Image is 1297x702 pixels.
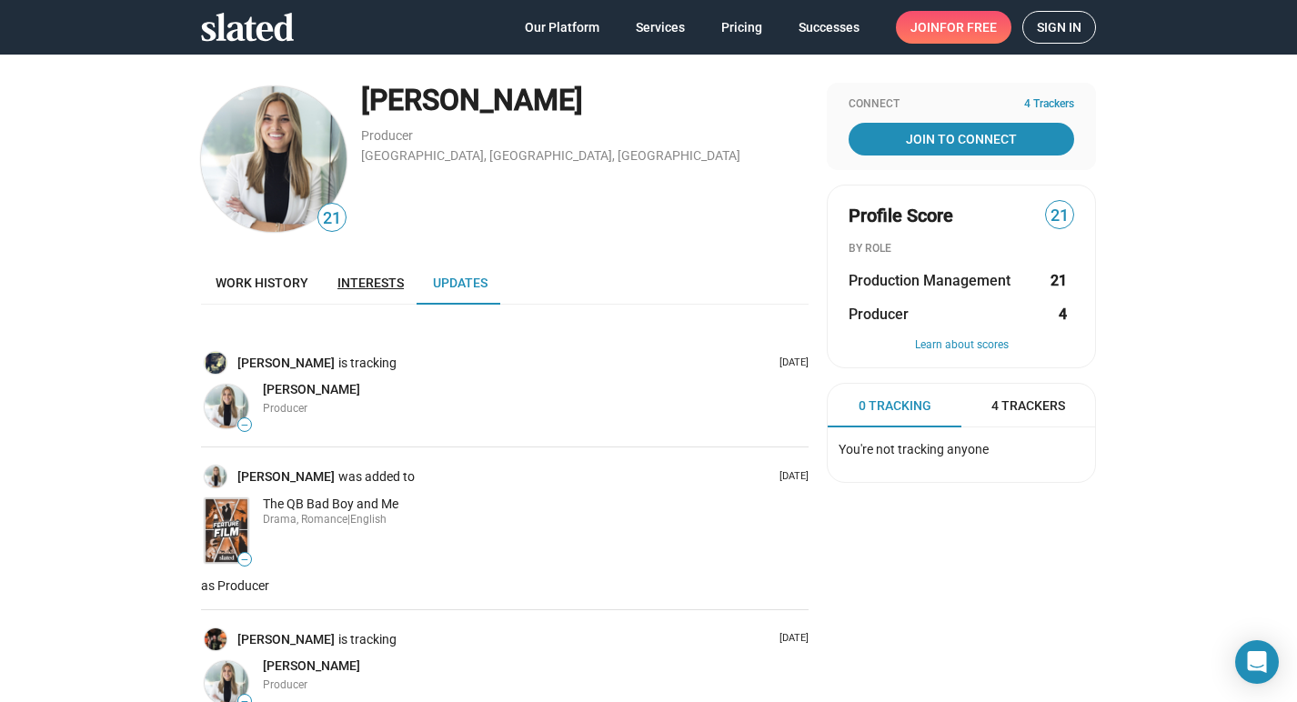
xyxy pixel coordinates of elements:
div: BY ROLE [849,242,1074,256]
span: Work history [216,276,308,290]
img: Travis Seppala [205,628,226,650]
span: Interests [337,276,404,290]
a: [PERSON_NAME] [237,355,338,372]
span: Drama, Romance [263,513,347,526]
span: You're not tracking anyone [839,442,989,456]
a: Our Platform [510,11,614,44]
span: 4 Trackers [991,397,1065,415]
span: — [238,555,251,565]
span: | [347,513,350,526]
a: Updates [418,261,502,305]
img: Robert Masciantonio [205,352,226,374]
span: Producer [849,305,909,324]
a: Producer [361,128,413,143]
strong: 21 [1051,271,1067,290]
div: Open Intercom Messenger [1235,640,1279,684]
span: Join [910,11,997,44]
span: Updates [433,276,488,290]
span: is tracking [338,631,400,648]
span: 21 [318,206,346,231]
span: 21 [1046,204,1073,228]
a: Joinfor free [896,11,1011,44]
span: The QB Bad Boy and Me [263,496,398,511]
span: Successes [799,11,860,44]
span: Sign in [1037,12,1081,43]
a: Sign in [1022,11,1096,44]
div: Connect [849,97,1074,112]
a: Interests [323,261,418,305]
a: [PERSON_NAME] [237,468,338,486]
p: [DATE] [772,470,809,484]
a: [PERSON_NAME] [237,631,338,648]
span: Our Platform [525,11,599,44]
span: for free [940,11,997,44]
span: Services [636,11,685,44]
span: English [350,513,387,526]
span: Pricing [721,11,762,44]
span: is tracking [338,355,400,372]
span: Producer [263,402,307,415]
button: Learn about scores [849,338,1074,353]
span: was added to [338,468,418,486]
p: [DATE] [772,632,809,646]
span: — [238,420,251,430]
p: [DATE] [772,356,809,370]
a: Work history [201,261,323,305]
a: [PERSON_NAME] [263,381,360,398]
img: The QB Bad Boy and Me [205,498,248,563]
div: [PERSON_NAME] [361,81,809,120]
img: Mckenna Marshall [205,385,248,428]
a: Successes [784,11,874,44]
a: Pricing [707,11,777,44]
span: [PERSON_NAME] [263,658,360,673]
a: Services [621,11,699,44]
a: Join To Connect [849,123,1074,155]
strong: 4 [1059,305,1067,324]
span: Profile Score [849,204,953,228]
span: Producer [263,678,307,691]
span: Production Management [849,271,1010,290]
span: 0 Tracking [859,397,931,415]
a: [PERSON_NAME] [263,657,360,675]
span: [PERSON_NAME] [263,382,360,396]
p: as Producer [201,577,809,595]
img: Mckenna Marshall [205,466,226,487]
span: 4 Trackers [1024,97,1074,112]
a: [GEOGRAPHIC_DATA], [GEOGRAPHIC_DATA], [GEOGRAPHIC_DATA] [361,148,740,163]
img: Mckenna Marshall [201,86,347,232]
span: Join To Connect [852,123,1071,155]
